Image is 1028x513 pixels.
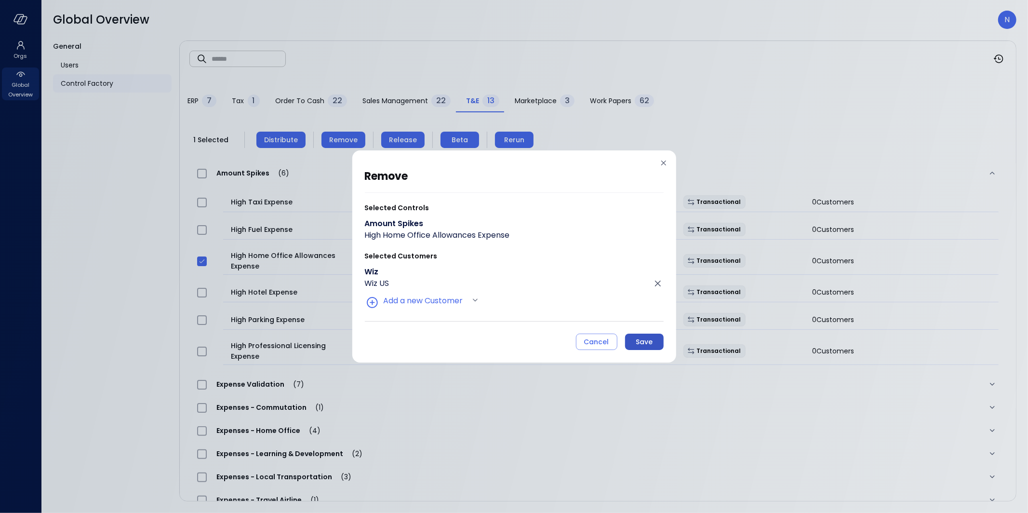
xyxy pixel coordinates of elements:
button: Click to remove [652,278,664,289]
span: High Home Office Allowances Expense [365,229,510,241]
div: Cancel [584,336,609,348]
span: Add a new Customer [384,295,463,306]
span: Wiz [365,266,379,278]
span: Amount Spikes [365,218,424,229]
span: Selected Controls [365,202,664,213]
div: Save [636,336,653,348]
span: Wiz US [365,278,389,289]
button: Save [625,334,664,350]
button: Cancel [576,334,617,350]
span: Selected Customers [365,251,664,261]
h2: remove [365,168,654,192]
